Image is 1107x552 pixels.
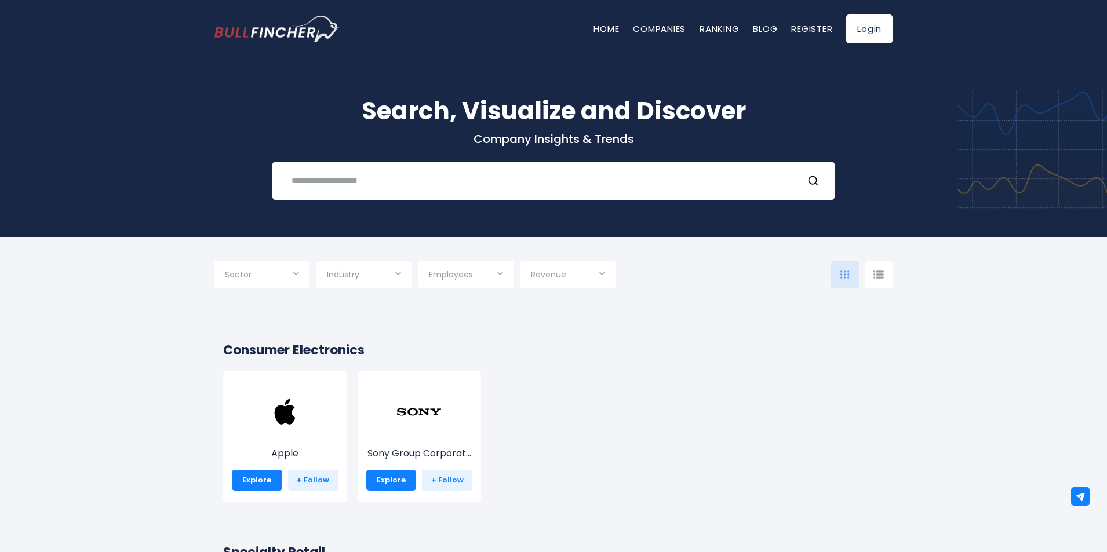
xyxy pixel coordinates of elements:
a: Home [593,23,619,35]
span: Industry [327,269,359,280]
a: Register [791,23,832,35]
span: Employees [429,269,473,280]
a: Companies [633,23,686,35]
h2: Consumer Electronics [223,341,884,360]
img: icon-comp-list-view.svg [873,270,884,279]
a: Sony Group Corporat... [366,410,473,460]
a: Apple [232,410,338,460]
h1: Search, Visualize and Discover [214,93,893,129]
a: Go to homepage [214,16,339,42]
a: Login [846,14,893,43]
img: SONY.png [396,389,442,435]
a: Ranking [700,23,739,35]
p: Sony Group Corporation [366,447,473,460]
input: Selection [531,265,605,286]
a: Blog [753,23,777,35]
span: Revenue [531,269,566,280]
span: Sector [225,269,252,280]
a: Explore [232,470,282,491]
input: Selection [429,265,503,286]
img: icon-comp-grid.svg [840,270,850,279]
a: + Follow [422,470,472,491]
p: Company Insights & Trends [214,131,893,147]
img: Bullfincher logo [214,16,340,42]
input: Selection [327,265,401,286]
button: Search [807,173,822,188]
input: Selection [225,265,299,286]
a: Explore [366,470,417,491]
p: Apple [232,447,338,460]
img: AAPL.png [262,389,308,435]
a: + Follow [288,470,338,491]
